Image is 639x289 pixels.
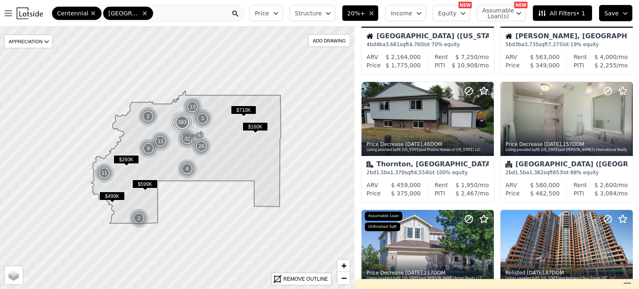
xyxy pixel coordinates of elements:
img: House [505,33,512,40]
time: 2025-09-10 22:25 [405,141,422,147]
time: 2025-09-10 18:10 [527,270,544,276]
div: /mo [445,189,489,198]
div: 383 [170,110,195,135]
a: Zoom out [337,272,350,284]
img: g1.png [139,138,159,158]
div: [GEOGRAPHIC_DATA] ([US_STATE][GEOGRAPHIC_DATA]) [367,33,489,41]
div: Rent [435,181,448,189]
div: 2 bd 1.5 ba sqft lot · 88% equity [505,169,628,176]
span: [GEOGRAPHIC_DATA]-[GEOGRAPHIC_DATA]-[GEOGRAPHIC_DATA] [108,9,140,17]
div: Price [367,189,381,198]
div: 2 bd 1.5 ba sqft lot · 100% equity [367,169,489,176]
div: $260K [114,155,139,167]
span: Equity [438,9,456,17]
div: 5 bd 3 ba sqft lot · 19% equity [505,41,628,48]
span: $ 2,164,000 [386,54,421,60]
div: ARV [505,53,517,61]
img: g1.png [94,163,115,183]
button: Equity [433,5,470,21]
div: Listing provided by RE [US_STATE] and Kentwood Real Estate DTC, LLC [505,276,629,281]
div: PITI [574,61,584,69]
a: Price Decrease [DATE],46DOMListing provided byRE [US_STATE]and Pristine Homes of [US_STATE] LLCMu... [361,82,493,203]
time: 2025-09-10 21:17 [544,141,561,147]
span: $ 3,084 [594,190,617,197]
img: g1.png [138,106,159,126]
img: g1.png [151,131,171,151]
div: [PERSON_NAME], [GEOGRAPHIC_DATA] [505,33,628,41]
div: Price [367,61,381,69]
div: $710K [231,106,256,118]
div: PITI [574,189,584,198]
button: Save [599,5,632,21]
div: 26 [191,136,211,156]
div: /mo [587,181,628,189]
img: Condominium [505,161,512,168]
span: 1,382 [529,170,543,175]
span: $ 462,500 [530,190,560,197]
div: Listing provided by RE [US_STATE] and [PERSON_NAME] Action Realty LLC [367,276,490,281]
div: Rent [435,53,448,61]
span: Income [391,9,412,17]
div: ARV [367,181,378,189]
span: $ 349,000 [530,62,560,69]
div: [GEOGRAPHIC_DATA] ([GEOGRAPHIC_DATA]) [505,161,628,169]
div: /mo [584,189,628,198]
span: $260K [114,155,139,164]
div: $499K [99,192,125,204]
div: $599K [132,180,158,192]
a: Price Decrease [DATE],157DOMListing provided byRE [US_STATE]and [PERSON_NAME]'s International Rea... [500,82,632,203]
button: 20%+ [342,5,379,21]
div: ARV [367,53,378,61]
span: $ 2,467 [456,190,478,197]
span: $160K [243,122,268,131]
span: 4,554 [414,170,428,175]
span: Centennial [57,9,88,17]
div: Price [505,61,520,69]
span: $ 2,600 [594,182,617,188]
img: g1.png [183,97,203,117]
div: 11 [94,163,114,183]
span: Assumable Loan(s) [482,7,509,19]
a: Zoom in [337,259,350,272]
span: 653 [553,170,562,175]
span: $ 580,000 [530,182,560,188]
span: $ 563,000 [530,54,560,60]
img: g1.png [191,136,212,156]
div: Assumable Loan [365,212,402,221]
div: /mo [448,181,489,189]
div: Price Decrease , 217 DOM [367,269,490,276]
div: ARV [505,181,517,189]
img: House [367,33,373,40]
div: PITI [435,189,445,198]
span: + [341,260,347,271]
span: $ 7,250 [456,54,478,60]
img: Lotside [17,7,43,19]
img: g5.png [170,110,195,135]
div: 8 [139,138,159,158]
button: Assumable Loan(s) [477,5,526,21]
img: g1.png [129,208,149,228]
div: /mo [584,61,628,69]
div: 4 [177,159,197,179]
div: Thornton, [GEOGRAPHIC_DATA] [367,161,489,169]
div: REMOVE OUTLINE [283,275,328,283]
button: Income [385,5,426,21]
div: Price [505,189,520,198]
span: $ 2,255 [594,62,617,69]
span: 7,275 [548,42,562,47]
div: 32 [177,129,197,149]
img: g1.png [177,159,198,179]
a: Layers [5,266,23,284]
span: $ 459,000 [391,182,421,188]
div: /mo [448,53,489,61]
div: Listing provided by RE [US_STATE] and Pristine Homes of [US_STATE] LLC [367,148,490,153]
span: 4,760 [409,42,423,47]
div: Rent [574,53,587,61]
span: $ 375,000 [391,190,421,197]
span: 3,681 [386,42,400,47]
span: 3,735 [525,42,539,47]
span: 1,370 [390,170,404,175]
div: PITI [435,61,445,69]
div: Relisted , 87 DOM [505,269,629,276]
span: $599K [132,180,158,188]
